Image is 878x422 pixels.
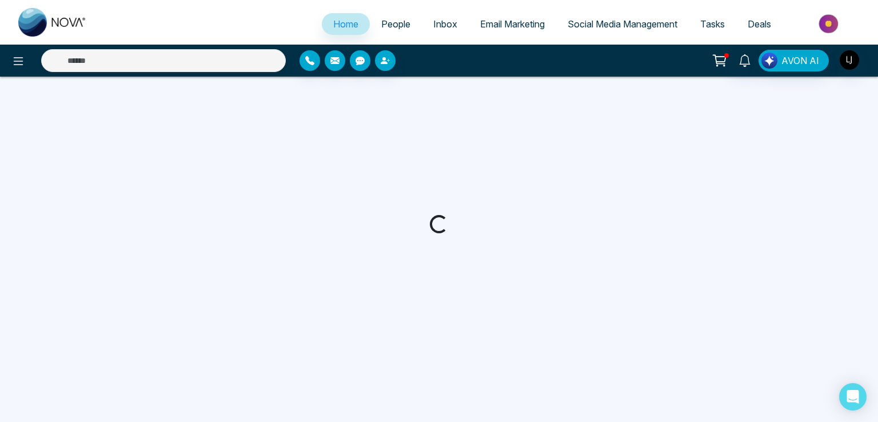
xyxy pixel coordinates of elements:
[689,13,736,35] a: Tasks
[381,18,410,30] span: People
[469,13,556,35] a: Email Marketing
[333,18,358,30] span: Home
[422,13,469,35] a: Inbox
[736,13,783,35] a: Deals
[761,53,777,69] img: Lead Flow
[556,13,689,35] a: Social Media Management
[839,383,867,411] div: Open Intercom Messenger
[322,13,370,35] a: Home
[748,18,771,30] span: Deals
[18,8,87,37] img: Nova CRM Logo
[370,13,422,35] a: People
[781,54,819,67] span: AVON AI
[433,18,457,30] span: Inbox
[788,11,871,37] img: Market-place.gif
[568,18,677,30] span: Social Media Management
[840,50,859,70] img: User Avatar
[480,18,545,30] span: Email Marketing
[759,50,829,71] button: AVON AI
[700,18,725,30] span: Tasks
